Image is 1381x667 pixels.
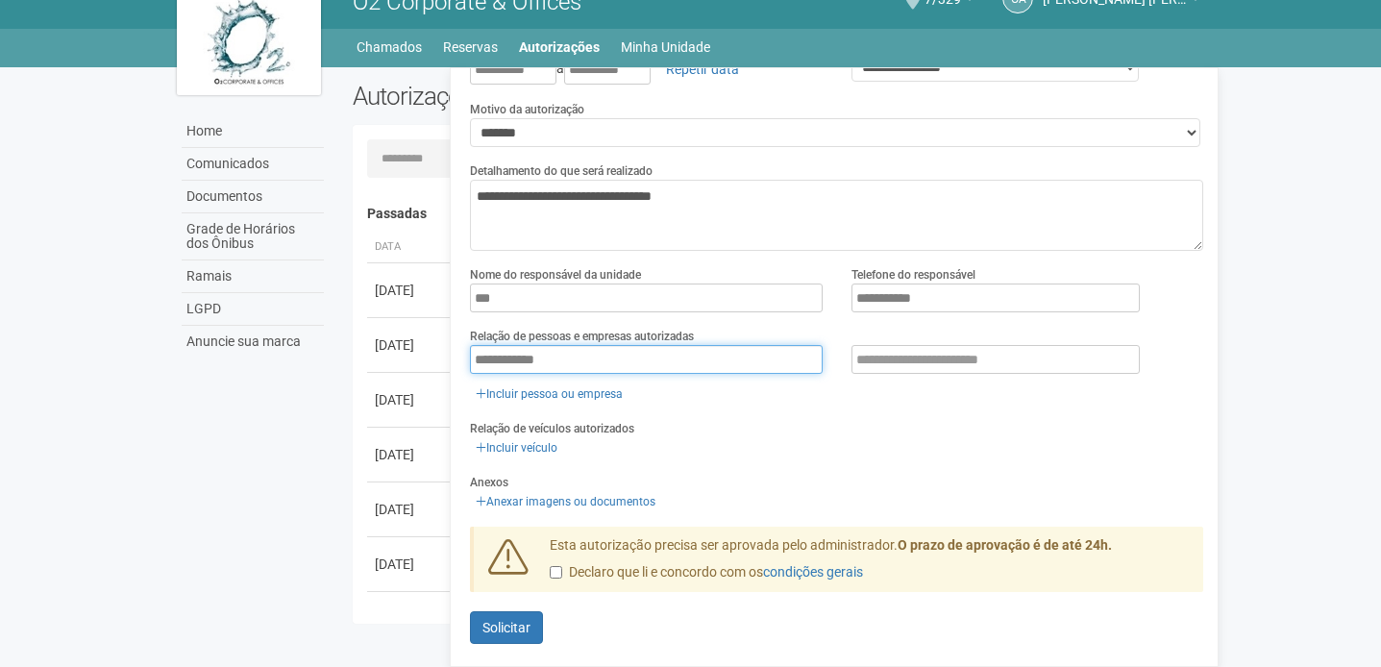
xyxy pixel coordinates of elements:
[654,53,752,86] a: Repetir data
[182,115,324,148] a: Home
[182,181,324,213] a: Documentos
[470,101,584,118] label: Motivo da autorização
[375,390,446,409] div: [DATE]
[470,266,641,284] label: Nome do responsável da unidade
[367,207,1191,221] h4: Passadas
[482,620,530,635] span: Solicitar
[182,213,324,260] a: Grade de Horários dos Ônibus
[375,500,446,519] div: [DATE]
[182,148,324,181] a: Comunicados
[470,162,653,180] label: Detalhamento do que será realizado
[535,536,1204,592] div: Esta autorização precisa ser aprovada pelo administrador.
[898,537,1112,553] strong: O prazo de aprovação é de até 24h.
[182,260,324,293] a: Ramais
[550,563,863,582] label: Declaro que li e concordo com os
[470,53,823,86] div: a
[519,34,600,61] a: Autorizações
[470,611,543,644] button: Solicitar
[470,328,694,345] label: Relação de pessoas e empresas autorizadas
[353,82,764,111] h2: Autorizações
[375,445,446,464] div: [DATE]
[470,437,563,458] a: Incluir veículo
[375,555,446,574] div: [DATE]
[443,34,498,61] a: Reservas
[367,232,454,263] th: Data
[182,293,324,326] a: LGPD
[621,34,710,61] a: Minha Unidade
[375,609,446,629] div: [DATE]
[851,266,975,284] label: Telefone do responsável
[375,335,446,355] div: [DATE]
[470,383,629,405] a: Incluir pessoa ou empresa
[470,420,634,437] label: Relação de veículos autorizados
[357,34,422,61] a: Chamados
[182,326,324,358] a: Anuncie sua marca
[375,281,446,300] div: [DATE]
[550,566,562,579] input: Declaro que li e concordo com oscondições gerais
[763,564,863,580] a: condições gerais
[470,474,508,491] label: Anexos
[470,491,661,512] a: Anexar imagens ou documentos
